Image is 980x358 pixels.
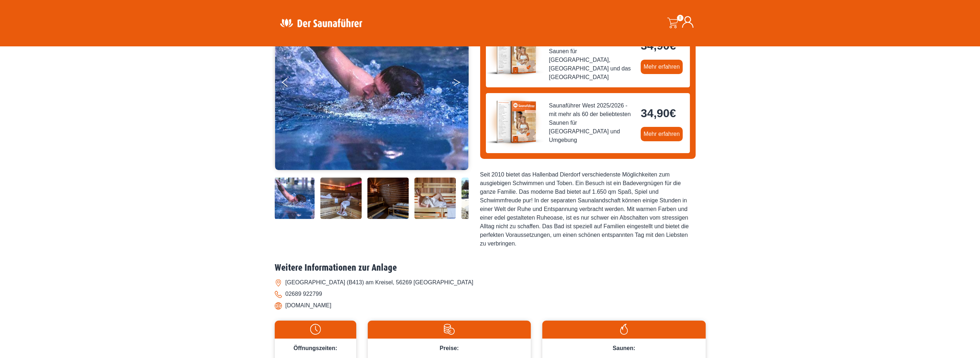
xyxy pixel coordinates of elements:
[453,75,471,93] button: Next
[275,300,706,311] li: [DOMAIN_NAME]
[371,324,527,335] img: Preise-weiss.svg
[275,277,706,288] li: [GEOGRAPHIC_DATA] (B413) am Kreisel, 56269 [GEOGRAPHIC_DATA]
[440,345,459,351] span: Preise:
[669,107,676,120] span: €
[278,324,353,335] img: Uhr-weiss.svg
[275,262,706,274] h2: Weitere Informationen zur Anlage
[486,24,543,82] img: der-saunafuehrer-2025-suedwest.jpg
[486,93,543,151] img: der-saunafuehrer-2025-west.jpg
[641,60,683,74] a: Mehr erfahren
[677,15,683,21] span: 0
[480,170,696,248] div: Seit 2010 bietet das Hallenbad Dierdorf verschiedenste Möglichkeiten zum ausgiebigen Schwimmen un...
[613,345,635,351] span: Saunen:
[293,345,337,351] span: Öffnungszeiten:
[275,288,706,300] li: 02689 922799
[282,75,300,93] button: Previous
[546,324,702,335] img: Flamme-weiss.svg
[549,30,635,82] span: Saunaführer Südwest 2025/2026 - mit mehr als 60 der beliebtesten Saunen für [GEOGRAPHIC_DATA], [G...
[549,101,635,144] span: Saunaführer West 2025/2026 - mit mehr als 60 der beliebtesten Saunen für [GEOGRAPHIC_DATA] und Um...
[641,127,683,141] a: Mehr erfahren
[641,107,676,120] bdi: 34,90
